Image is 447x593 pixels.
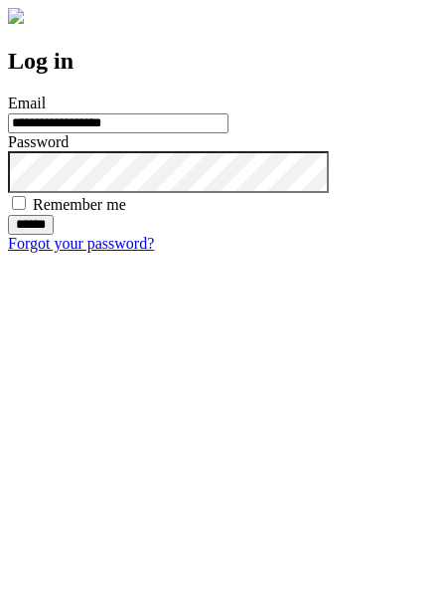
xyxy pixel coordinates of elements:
label: Email [8,95,46,111]
label: Remember me [33,196,126,213]
h2: Log in [8,48,439,75]
label: Password [8,133,69,150]
a: Forgot your password? [8,235,154,252]
img: logo-4e3dc11c47720685a147b03b5a06dd966a58ff35d612b21f08c02c0306f2b779.png [8,8,24,24]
